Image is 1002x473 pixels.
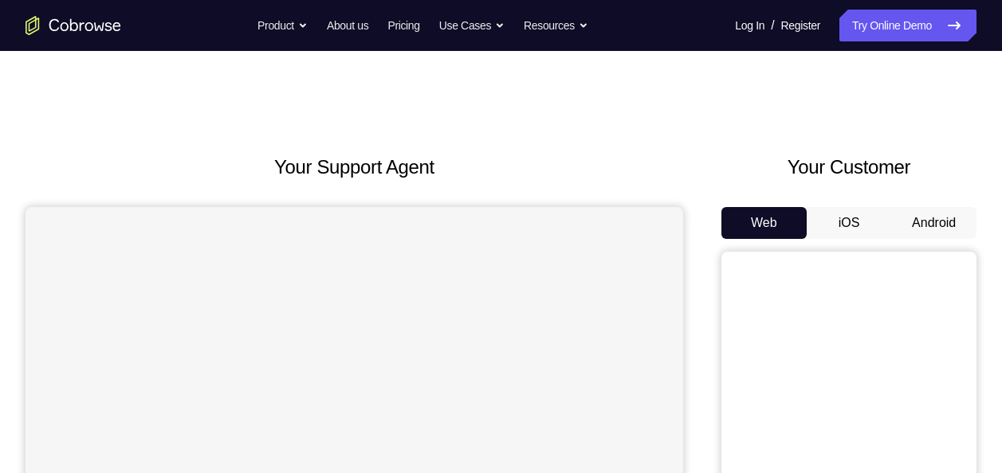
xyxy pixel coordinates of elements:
a: Pricing [387,10,419,41]
button: iOS [807,207,892,239]
h2: Your Support Agent [26,153,683,182]
button: Use Cases [439,10,505,41]
a: About us [327,10,368,41]
a: Register [781,10,820,41]
a: Go to the home page [26,16,121,35]
button: Product [257,10,308,41]
button: Android [891,207,976,239]
h2: Your Customer [721,153,976,182]
button: Web [721,207,807,239]
button: Resources [524,10,588,41]
span: / [771,16,774,35]
a: Try Online Demo [839,10,976,41]
a: Log In [735,10,764,41]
